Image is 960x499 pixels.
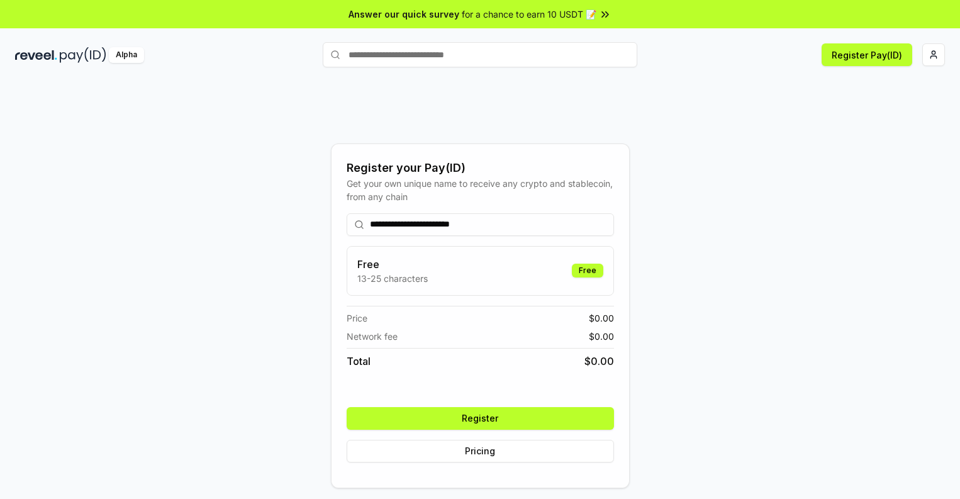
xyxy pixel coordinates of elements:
[60,47,106,63] img: pay_id
[15,47,57,63] img: reveel_dark
[349,8,459,21] span: Answer our quick survey
[357,257,428,272] h3: Free
[589,330,614,343] span: $ 0.00
[347,311,367,325] span: Price
[572,264,603,278] div: Free
[109,47,144,63] div: Alpha
[462,8,596,21] span: for a chance to earn 10 USDT 📝
[822,43,912,66] button: Register Pay(ID)
[589,311,614,325] span: $ 0.00
[347,440,614,463] button: Pricing
[347,177,614,203] div: Get your own unique name to receive any crypto and stablecoin, from any chain
[347,407,614,430] button: Register
[347,354,371,369] span: Total
[347,159,614,177] div: Register your Pay(ID)
[357,272,428,285] p: 13-25 characters
[584,354,614,369] span: $ 0.00
[347,330,398,343] span: Network fee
